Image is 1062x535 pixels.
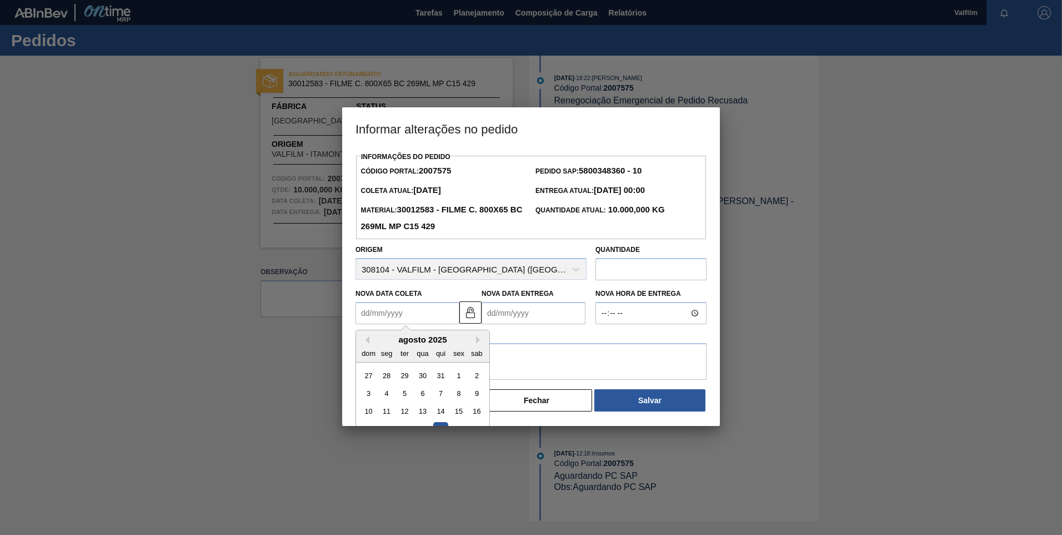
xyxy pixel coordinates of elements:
div: Choose sexta-feira, 15 de agosto de 2025 [451,404,466,419]
div: Choose sábado, 2 de agosto de 2025 [469,368,484,383]
div: Choose segunda-feira, 4 de agosto de 2025 [379,386,394,401]
div: Choose quinta-feira, 31 de julho de 2025 [433,368,448,383]
div: agosto 2025 [356,335,489,344]
div: Choose quarta-feira, 6 de agosto de 2025 [415,386,430,401]
div: Choose segunda-feira, 28 de julho de 2025 [379,368,394,383]
div: Choose sábado, 9 de agosto de 2025 [469,386,484,401]
strong: [DATE] [413,185,441,195]
span: Coleta Atual: [360,187,440,195]
div: Choose domingo, 17 de agosto de 2025 [361,422,376,437]
strong: 30012583 - FILME C. 800X65 BC 269ML MP C15 429 [360,205,522,231]
div: ter [397,346,412,361]
button: unlocked [459,301,482,324]
strong: [DATE] 00:00 [594,185,645,195]
span: Código Portal: [360,167,451,175]
div: Choose segunda-feira, 18 de agosto de 2025 [379,422,394,437]
div: Choose domingo, 3 de agosto de 2025 [361,386,376,401]
div: Choose sexta-feira, 22 de agosto de 2025 [451,422,466,437]
div: Choose segunda-feira, 11 de agosto de 2025 [379,404,394,419]
div: Choose terça-feira, 12 de agosto de 2025 [397,404,412,419]
div: Choose terça-feira, 5 de agosto de 2025 [397,386,412,401]
div: Choose quinta-feira, 14 de agosto de 2025 [433,404,448,419]
div: sex [451,346,466,361]
div: Choose terça-feira, 19 de agosto de 2025 [397,422,412,437]
img: unlocked [464,306,477,319]
input: dd/mm/yyyy [482,302,585,324]
strong: 10.000,000 KG [606,205,665,214]
strong: 5800348360 - 10 [579,166,642,175]
label: Origem [355,246,383,254]
div: sab [469,346,484,361]
div: Choose quarta-feira, 13 de agosto de 2025 [415,404,430,419]
div: Choose sexta-feira, 8 de agosto de 2025 [451,386,466,401]
input: dd/mm/yyyy [355,302,459,324]
button: Salvar [594,389,705,412]
button: Fechar [481,389,592,412]
label: Nova Data Coleta [355,290,422,298]
div: qua [415,346,430,361]
div: Choose sábado, 23 de agosto de 2025 [469,422,484,437]
button: Next Month [476,336,484,344]
span: Material: [360,206,522,231]
div: month 2025-08 [359,366,485,475]
label: Quantidade [595,246,640,254]
div: Choose quinta-feira, 21 de agosto de 2025 [433,422,448,437]
div: Choose quarta-feira, 20 de agosto de 2025 [415,422,430,437]
label: Nova Data Entrega [482,290,554,298]
div: Choose sábado, 16 de agosto de 2025 [469,404,484,419]
label: Informações do Pedido [361,153,450,161]
div: Choose domingo, 10 de agosto de 2025 [361,404,376,419]
div: Choose terça-feira, 29 de julho de 2025 [397,368,412,383]
span: Quantidade Atual: [535,206,665,214]
div: Choose sexta-feira, 1 de agosto de 2025 [451,368,466,383]
label: Observação [355,327,707,343]
strong: 2007575 [419,166,451,175]
div: seg [379,346,394,361]
div: Choose domingo, 27 de julho de 2025 [361,368,376,383]
span: Pedido SAP: [535,167,642,175]
button: Previous Month [362,336,369,344]
div: dom [361,346,376,361]
label: Nova Hora de Entrega [595,286,707,302]
div: qui [433,346,448,361]
span: Entrega Atual: [535,187,645,195]
div: Choose quarta-feira, 30 de julho de 2025 [415,368,430,383]
div: Choose quinta-feira, 7 de agosto de 2025 [433,386,448,401]
h3: Informar alterações no pedido [342,107,720,150]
